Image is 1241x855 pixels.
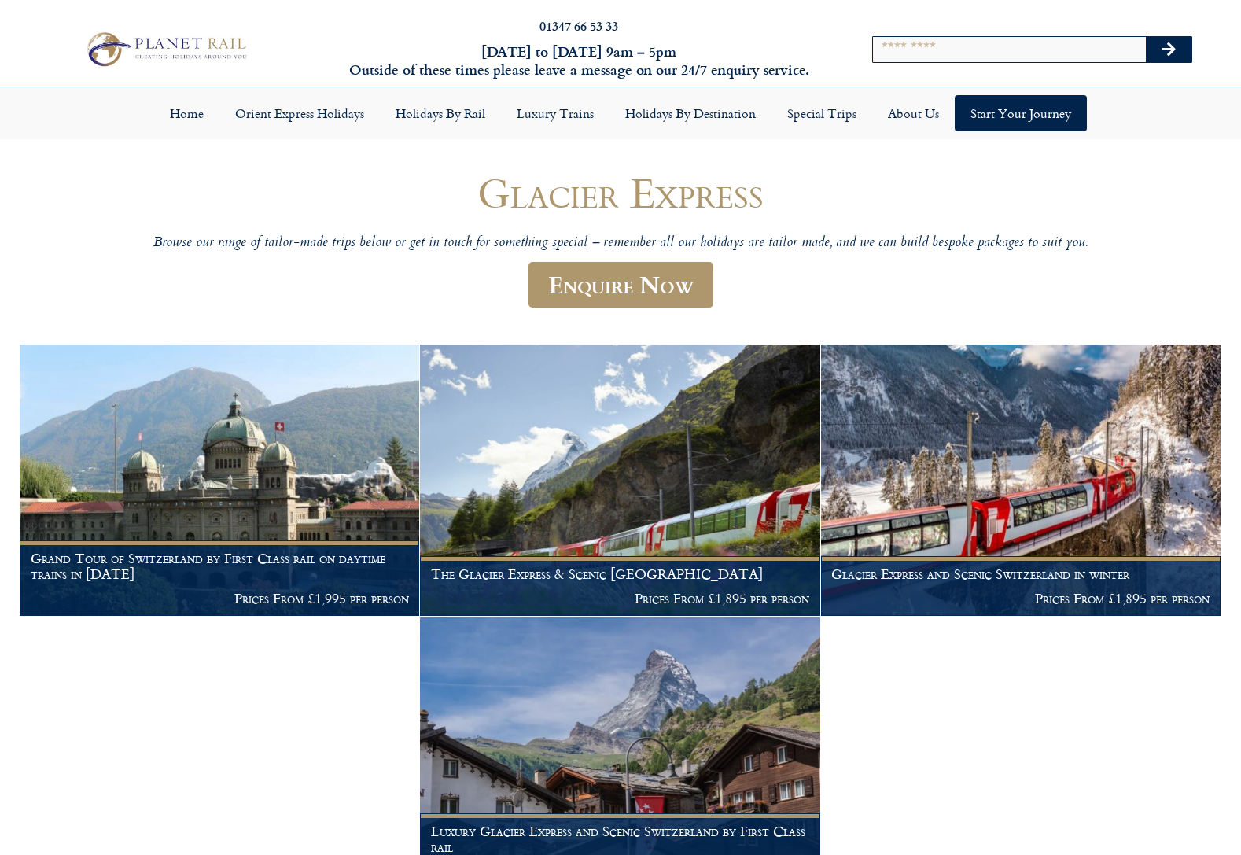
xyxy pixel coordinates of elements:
[80,28,250,70] img: Planet Rail Train Holidays Logo
[31,591,409,606] p: Prices From £1,995 per person
[154,95,219,131] a: Home
[831,566,1210,582] h1: Glacier Express and Scenic Switzerland in winter
[335,42,823,79] h6: [DATE] to [DATE] 9am – 5pm Outside of these times please leave a message on our 24/7 enquiry serv...
[872,95,955,131] a: About Us
[821,345,1221,617] a: Glacier Express and Scenic Switzerland in winter Prices From £1,895 per person
[955,95,1087,131] a: Start your Journey
[420,345,820,617] a: The Glacier Express & Scenic [GEOGRAPHIC_DATA] Prices From £1,895 per person
[219,95,380,131] a: Orient Express Holidays
[431,591,809,606] p: Prices From £1,895 per person
[431,566,809,582] h1: The Glacier Express & Scenic [GEOGRAPHIC_DATA]
[20,345,420,617] a: Grand Tour of Switzerland by First Class rail on daytime trains in [DATE] Prices From £1,995 per ...
[8,95,1233,131] nav: Menu
[539,17,618,35] a: 01347 66 53 33
[528,262,713,308] a: Enquire Now
[149,169,1092,216] h1: Glacier Express
[1146,37,1191,62] button: Search
[831,591,1210,606] p: Prices From £1,895 per person
[431,824,809,854] h1: Luxury Glacier Express and Scenic Switzerland by First Class rail
[609,95,771,131] a: Holidays by Destination
[149,234,1092,252] p: Browse our range of tailor-made trips below or get in touch for something special – remember all ...
[501,95,609,131] a: Luxury Trains
[771,95,872,131] a: Special Trips
[31,551,409,581] h1: Grand Tour of Switzerland by First Class rail on daytime trains in [DATE]
[380,95,501,131] a: Holidays by Rail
